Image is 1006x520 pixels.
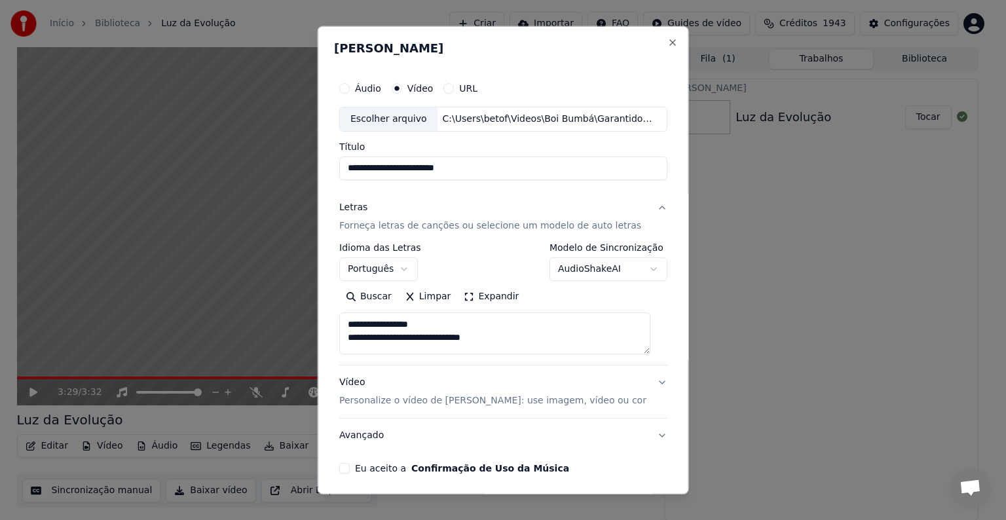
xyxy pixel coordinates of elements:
button: LetrasForneça letras de canções ou selecione um modelo de auto letras [339,191,667,243]
div: Escolher arquivo [340,107,438,131]
label: Idioma das Letras [339,243,421,252]
label: Modelo de Sincronização [549,243,667,252]
button: Limpar [398,286,457,307]
label: Vídeo [407,84,433,93]
div: Vídeo [339,376,646,407]
button: Expandir [457,286,525,307]
button: Buscar [339,286,398,307]
button: Eu aceito a [411,464,569,473]
p: Personalize o vídeo de [PERSON_NAME]: use imagem, vídeo ou cor [339,394,646,407]
label: Título [339,142,667,151]
button: Avançado [339,418,667,453]
div: C:\Users\betof\Videos\Boi Bumbá\Garantido 2002\Maraká, Ritual Xamanístico.mp4 [437,113,660,126]
div: Letras [339,201,367,214]
h2: [PERSON_NAME] [334,43,673,54]
div: LetrasForneça letras de canções ou selecione um modelo de auto letras [339,243,667,365]
button: VídeoPersonalize o vídeo de [PERSON_NAME]: use imagem, vídeo ou cor [339,365,667,418]
label: Eu aceito a [355,464,569,473]
label: Áudio [355,84,381,93]
label: URL [459,84,477,93]
p: Forneça letras de canções ou selecione um modelo de auto letras [339,219,641,232]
